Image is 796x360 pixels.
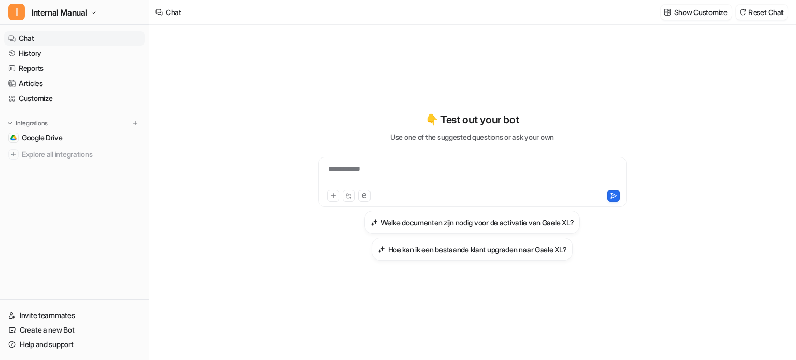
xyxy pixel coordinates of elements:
img: customize [664,8,671,16]
span: Google Drive [22,133,63,143]
p: Use one of the suggested questions or ask your own [390,132,554,142]
button: Welke documenten zijn nodig voor de activatie van Gaele XL?Welke documenten zijn nodig voor de ac... [364,211,580,234]
img: expand menu [6,120,13,127]
a: Help and support [4,337,145,352]
button: Reset Chat [736,5,788,20]
span: I [8,4,25,20]
a: Reports [4,61,145,76]
img: Hoe kan ik een bestaande klant upgraden naar Gaele XL? [378,246,385,253]
p: Integrations [16,119,48,127]
p: 👇 Test out your bot [425,112,519,127]
img: Welke documenten zijn nodig voor de activatie van Gaele XL? [371,219,378,226]
a: Articles [4,76,145,91]
a: History [4,46,145,61]
div: Chat [166,7,181,18]
button: Hoe kan ik een bestaande klant upgraden naar Gaele XL?Hoe kan ik een bestaande klant upgraden naa... [372,238,573,261]
a: Google DriveGoogle Drive [4,131,145,145]
a: Chat [4,31,145,46]
img: explore all integrations [8,149,19,160]
button: Integrations [4,118,51,128]
a: Create a new Bot [4,323,145,337]
h3: Hoe kan ik een bestaande klant upgraden naar Gaele XL? [388,244,567,255]
span: Explore all integrations [22,146,140,163]
h3: Welke documenten zijn nodig voor de activatie van Gaele XL? [381,217,574,228]
span: Internal Manual [31,5,87,20]
a: Invite teammates [4,308,145,323]
a: Customize [4,91,145,106]
a: Explore all integrations [4,147,145,162]
p: Show Customize [674,7,728,18]
button: Show Customize [661,5,732,20]
img: reset [739,8,746,16]
img: Google Drive [10,135,17,141]
img: menu_add.svg [132,120,139,127]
